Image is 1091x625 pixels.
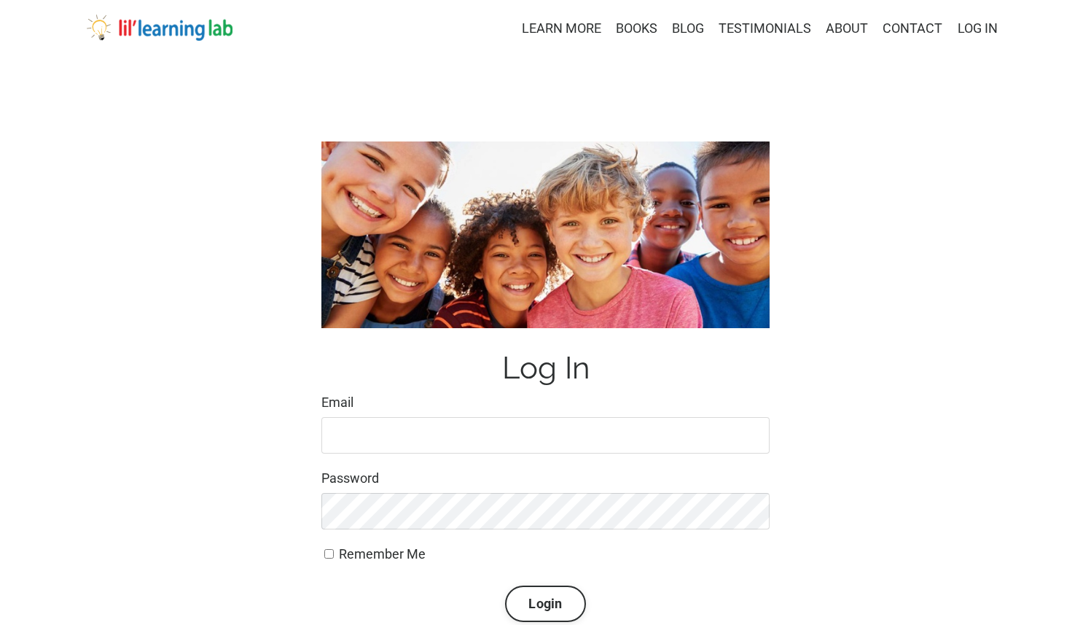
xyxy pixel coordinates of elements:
[321,350,770,387] h1: Log In
[719,18,811,39] a: TESTIMONIALS
[672,18,704,39] a: BLOG
[321,468,770,489] label: Password
[522,18,601,39] a: LEARN MORE
[87,15,232,41] img: lil' learning lab
[324,549,334,559] input: Remember Me
[958,20,998,36] a: LOG IN
[505,586,585,622] button: Login
[826,18,868,39] a: ABOUT
[883,18,942,39] a: CONTACT
[339,546,426,562] span: Remember Me
[616,18,657,39] a: BOOKS
[321,392,770,414] label: Email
